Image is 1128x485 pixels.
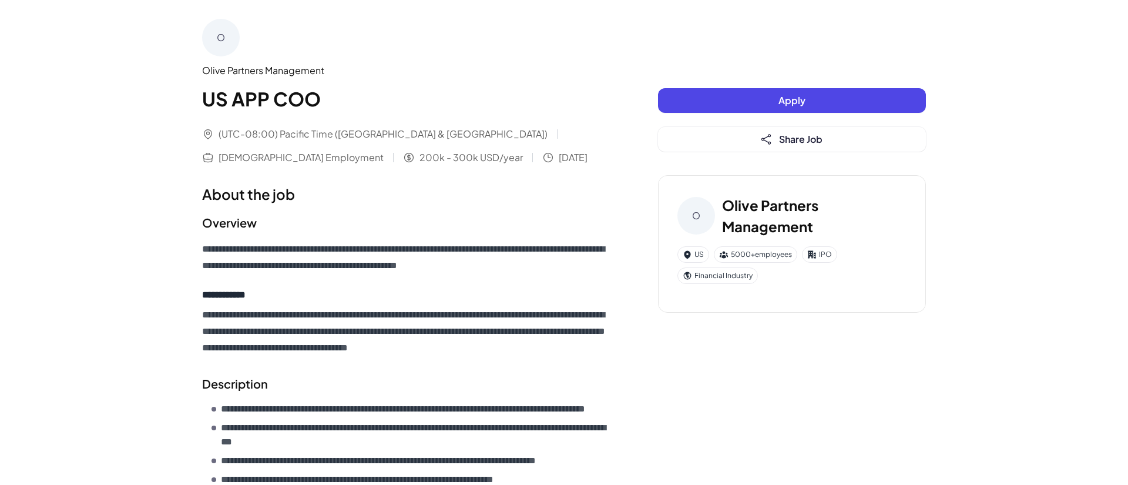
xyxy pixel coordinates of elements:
[779,133,822,145] span: Share Job
[559,150,587,165] span: [DATE]
[219,150,384,165] span: [DEMOGRAPHIC_DATA] Employment
[658,127,926,152] button: Share Job
[202,19,240,56] div: O
[677,197,715,235] div: O
[802,246,837,263] div: IPO
[714,246,797,263] div: 5000+ employees
[722,195,907,237] h3: Olive Partners Management
[658,88,926,113] button: Apply
[419,150,523,165] span: 200k - 300k USD/year
[202,63,611,78] div: Olive Partners Management
[778,94,805,106] span: Apply
[202,183,611,205] h1: About the job
[677,246,709,263] div: US
[219,127,548,141] span: (UTC-08:00) Pacific Time ([GEOGRAPHIC_DATA] & [GEOGRAPHIC_DATA])
[202,375,611,393] h2: Description
[202,214,611,232] h2: Overview
[677,267,758,284] div: Financial Industry
[202,85,611,113] h1: US APP COO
